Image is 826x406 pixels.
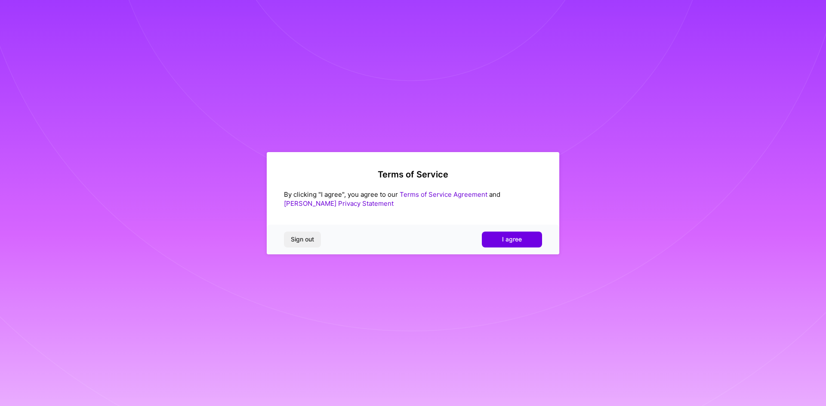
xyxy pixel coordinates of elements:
[291,235,314,244] span: Sign out
[284,232,321,247] button: Sign out
[284,169,542,180] h2: Terms of Service
[482,232,542,247] button: I agree
[284,190,542,208] div: By clicking "I agree", you agree to our and
[400,190,487,198] a: Terms of Service Agreement
[502,235,522,244] span: I agree
[284,199,394,208] a: [PERSON_NAME] Privacy Statement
